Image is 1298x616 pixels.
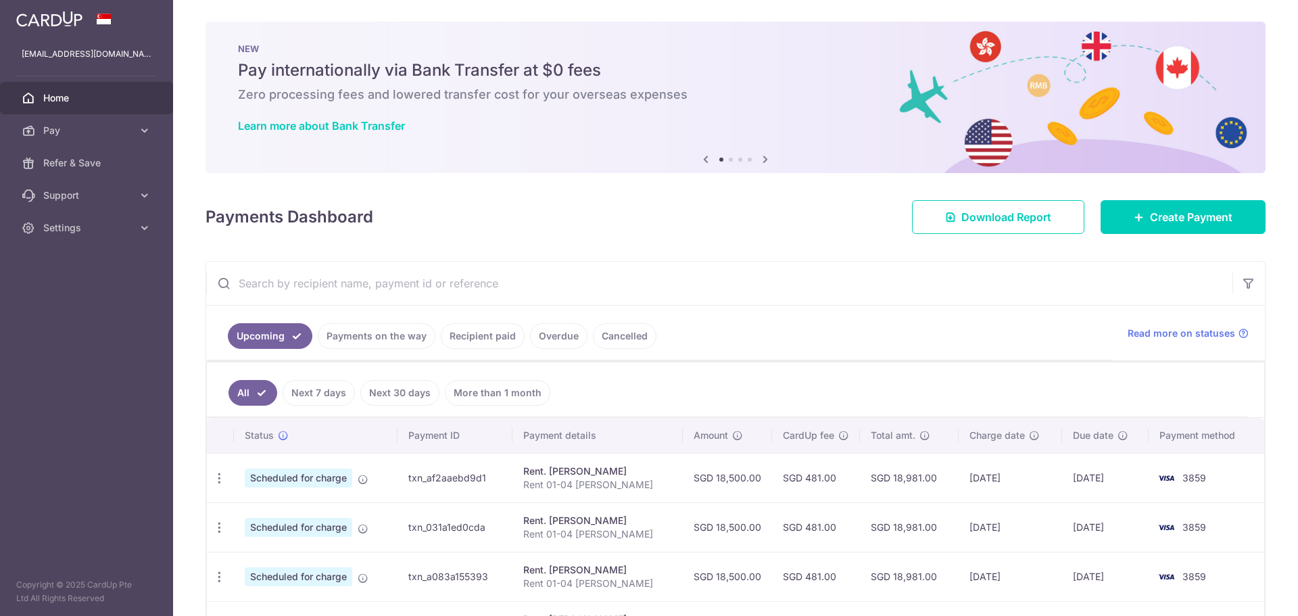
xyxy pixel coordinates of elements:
[43,221,133,235] span: Settings
[283,380,355,406] a: Next 7 days
[860,552,959,601] td: SGD 18,981.00
[1153,569,1180,585] img: Bank Card
[1153,519,1180,536] img: Bank Card
[523,478,672,492] p: Rent 01-04 [PERSON_NAME]
[206,22,1266,173] img: Bank transfer banner
[523,563,672,577] div: Rent. [PERSON_NAME]
[22,47,151,61] p: [EMAIL_ADDRESS][DOMAIN_NAME]
[871,429,915,442] span: Total amt.
[1150,209,1232,225] span: Create Payment
[961,209,1051,225] span: Download Report
[523,514,672,527] div: Rent. [PERSON_NAME]
[245,567,352,586] span: Scheduled for charge
[1182,521,1206,533] span: 3859
[398,418,513,453] th: Payment ID
[912,200,1084,234] a: Download Report
[1182,571,1206,582] span: 3859
[959,502,1062,552] td: [DATE]
[245,518,352,537] span: Scheduled for charge
[360,380,439,406] a: Next 30 days
[783,429,834,442] span: CardUp fee
[959,552,1062,601] td: [DATE]
[43,156,133,170] span: Refer & Save
[238,87,1233,103] h6: Zero processing fees and lowered transfer cost for your overseas expenses
[206,262,1232,305] input: Search by recipient name, payment id or reference
[1149,418,1264,453] th: Payment method
[969,429,1025,442] span: Charge date
[683,453,772,502] td: SGD 18,500.00
[1101,200,1266,234] a: Create Payment
[43,189,133,202] span: Support
[959,453,1062,502] td: [DATE]
[593,323,656,349] a: Cancelled
[523,577,672,590] p: Rent 01-04 [PERSON_NAME]
[1182,472,1206,483] span: 3859
[694,429,728,442] span: Amount
[238,43,1233,54] p: NEW
[683,502,772,552] td: SGD 18,500.00
[772,453,860,502] td: SGD 481.00
[398,552,513,601] td: txn_a083a155393
[43,91,133,105] span: Home
[398,502,513,552] td: txn_031a1ed0cda
[206,205,373,229] h4: Payments Dashboard
[441,323,525,349] a: Recipient paid
[245,469,352,488] span: Scheduled for charge
[1062,502,1149,552] td: [DATE]
[860,453,959,502] td: SGD 18,981.00
[238,60,1233,81] h5: Pay internationally via Bank Transfer at $0 fees
[1153,470,1180,486] img: Bank Card
[860,502,959,552] td: SGD 18,981.00
[683,552,772,601] td: SGD 18,500.00
[772,502,860,552] td: SGD 481.00
[43,124,133,137] span: Pay
[1062,453,1149,502] td: [DATE]
[229,380,277,406] a: All
[228,323,312,349] a: Upcoming
[772,552,860,601] td: SGD 481.00
[1128,327,1235,340] span: Read more on statuses
[512,418,683,453] th: Payment details
[523,465,672,478] div: Rent. [PERSON_NAME]
[1062,552,1149,601] td: [DATE]
[523,527,672,541] p: Rent 01-04 [PERSON_NAME]
[318,323,435,349] a: Payments on the way
[16,11,82,27] img: CardUp
[445,380,550,406] a: More than 1 month
[1128,327,1249,340] a: Read more on statuses
[530,323,587,349] a: Overdue
[398,453,513,502] td: txn_af2aaebd9d1
[245,429,274,442] span: Status
[1073,429,1113,442] span: Due date
[238,119,405,133] a: Learn more about Bank Transfer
